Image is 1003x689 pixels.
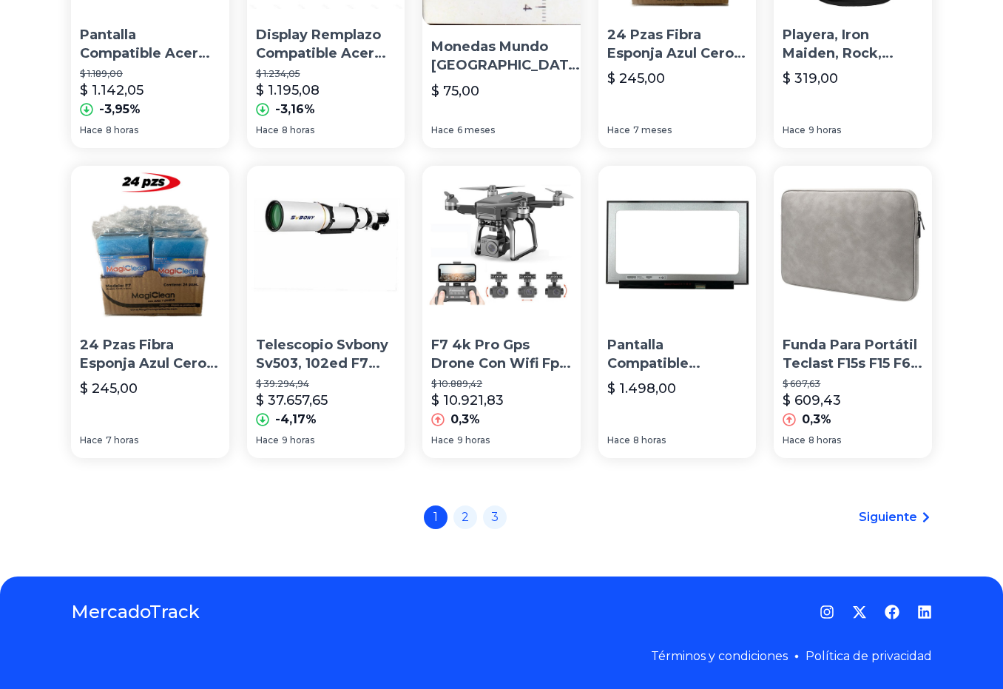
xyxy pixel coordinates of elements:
[457,124,495,136] span: 6 meses
[633,434,666,446] span: 8 horas
[431,390,504,411] p: $ 10.921,83
[859,508,932,526] a: Siguiente
[607,124,630,136] span: Hace
[453,505,477,529] a: 2
[457,434,490,446] span: 9 horas
[431,434,454,446] span: Hace
[774,166,932,324] img: Funda Para Portátil Teclast F15s F15 F6 F6s 13.3 F7 Plus
[633,124,672,136] span: 7 meses
[808,434,841,446] span: 8 horas
[802,411,831,428] p: 0,3%
[256,124,279,136] span: Hace
[71,600,200,624] a: MercadoTrack
[80,68,220,80] p: $ 1.189,00
[885,605,899,619] a: Facebook
[422,166,581,458] a: F7 4k Pro Gps Drone Con Wifi Fpv Hd Cámara De 3 Ejes GimbalF7 4k Pro Gps Drone Con Wifi Fpv Hd Cá...
[783,26,923,63] p: Playera, Iron Maiden, Rock, Metal, F7
[247,166,405,324] img: Telescopio Svbony Sv503, 102ed F7 Refractor Acromatico
[99,101,141,118] p: -3,95%
[71,166,229,324] img: 24 Pzas Fibra Esponja Azul Cero Rayas Magiclean F7
[80,124,103,136] span: Hace
[282,124,314,136] span: 8 horas
[275,101,315,118] p: -3,16%
[774,166,932,458] a: Funda Para Portátil Teclast F15s F15 F6 F6s 13.3 F7 PlusFunda Para Portátil Teclast F15s F15 F6 F...
[247,166,405,458] a: Telescopio Svbony Sv503, 102ed F7 Refractor AcromaticoTelescopio Svbony Sv503, 102ed F7 Refractor...
[106,124,138,136] span: 8 horas
[783,336,923,373] p: Funda Para Portátil Teclast F15s F15 F6 F6s 13.3 F7 Plus
[607,68,665,89] p: $ 245,00
[483,505,507,529] a: 3
[806,649,932,663] a: Política de privacidad
[71,166,229,458] a: 24 Pzas Fibra Esponja Azul Cero Rayas Magiclean F724 Pzas Fibra Esponja Azul Cero Rayas Magiclean...
[256,26,396,63] p: Display Remplazo Compatible Acer Aspire 3 A315-22-66f7
[80,80,143,101] p: $ 1.142,05
[422,166,581,324] img: F7 4k Pro Gps Drone Con Wifi Fpv Hd Cámara De 3 Ejes Gimbal
[783,390,841,411] p: $ 609,43
[607,378,676,399] p: $ 1.498,00
[820,605,834,619] a: Instagram
[852,605,867,619] a: Twitter
[256,390,328,411] p: $ 37.657,65
[275,411,317,428] p: -4,17%
[598,166,757,324] img: Pantalla Compatible Lp156wfc(sp)(f7) Display 15.6 30 Pines
[783,124,806,136] span: Hace
[783,378,923,390] p: $ 607,63
[431,124,454,136] span: Hace
[607,336,748,373] p: Pantalla Compatible Lp156wfc(sp)(f7) Display 15.6 30 Pines
[256,434,279,446] span: Hace
[431,38,584,75] p: Monedas Mundo [GEOGRAPHIC_DATA] 1/2 Un Medio [PERSON_NAME] 1968 F7
[256,80,320,101] p: $ 1.195,08
[80,336,220,373] p: 24 Pzas Fibra Esponja Azul Cero Rayas Magiclean F7
[651,649,788,663] a: Términos y condiciones
[256,336,396,373] p: Telescopio Svbony Sv503, 102ed F7 Refractor Acromatico
[808,124,841,136] span: 9 horas
[431,336,572,373] p: F7 4k Pro Gps Drone Con Wifi Fpv Hd Cámara De 3 Ejes Gimbal
[80,26,220,63] p: Pantalla Compatible Acer Aspire 3 A315-22-66f7 Sin Brackets
[106,434,138,446] span: 7 horas
[80,434,103,446] span: Hace
[783,434,806,446] span: Hace
[783,68,838,89] p: $ 319,00
[256,378,396,390] p: $ 39.294,94
[80,378,138,399] p: $ 245,00
[450,411,480,428] p: 0,3%
[859,508,917,526] span: Siguiente
[282,434,314,446] span: 9 horas
[256,68,396,80] p: $ 1.234,05
[917,605,932,619] a: LinkedIn
[431,81,479,101] p: $ 75,00
[607,434,630,446] span: Hace
[607,26,748,63] p: 24 Pzas Fibra Esponja Azul Cero Rayas Magiclean F7
[598,166,757,458] a: Pantalla Compatible Lp156wfc(sp)(f7) Display 15.6 30 PinesPantalla Compatible Lp156wfc(sp)(f7) Di...
[431,378,572,390] p: $ 10.889,42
